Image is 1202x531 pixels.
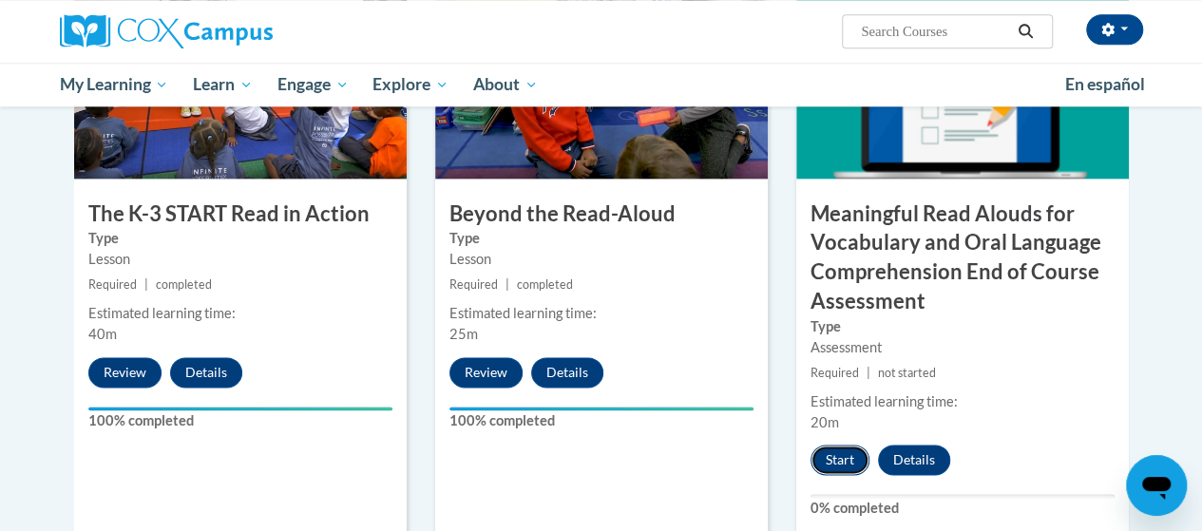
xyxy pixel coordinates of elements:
span: 20m [811,414,839,430]
div: Lesson [88,249,392,270]
label: 100% completed [449,410,754,431]
a: About [461,63,550,106]
button: Review [88,357,162,388]
button: Search [1011,20,1040,43]
span: Required [88,277,137,292]
div: Your progress [88,407,392,410]
span: 25m [449,326,478,342]
span: My Learning [59,73,168,96]
input: Search Courses [859,20,1011,43]
iframe: Button to launch messaging window [1126,455,1187,516]
span: Learn [193,73,253,96]
button: Review [449,357,523,388]
a: Explore [360,63,461,106]
div: Estimated learning time: [449,303,754,324]
a: Cox Campus [60,14,402,48]
button: Details [531,357,603,388]
label: Type [88,228,392,249]
span: completed [156,277,212,292]
div: Your progress [449,407,754,410]
button: Details [170,357,242,388]
span: En español [1065,74,1145,94]
span: Explore [372,73,448,96]
span: 40m [88,326,117,342]
h3: The K-3 START Read in Action [74,199,407,229]
label: Type [449,228,754,249]
a: My Learning [48,63,181,106]
div: Estimated learning time: [88,303,392,324]
div: Lesson [449,249,754,270]
h3: Meaningful Read Alouds for Vocabulary and Oral Language Comprehension End of Course Assessment [796,199,1129,316]
span: Required [811,366,859,380]
span: Required [449,277,498,292]
span: | [144,277,148,292]
button: Details [878,445,950,475]
span: Engage [277,73,349,96]
a: Learn [181,63,265,106]
div: Main menu [46,63,1157,106]
a: En español [1053,65,1157,104]
span: | [506,277,509,292]
button: Start [811,445,869,475]
label: 100% completed [88,410,392,431]
div: Assessment [811,337,1115,358]
div: Estimated learning time: [811,391,1115,412]
span: About [473,73,538,96]
h3: Beyond the Read-Aloud [435,199,768,229]
button: Account Settings [1086,14,1143,45]
label: 0% completed [811,498,1115,519]
span: not started [878,366,936,380]
a: Engage [265,63,361,106]
span: | [867,366,870,380]
span: completed [517,277,573,292]
img: Cox Campus [60,14,273,48]
label: Type [811,316,1115,337]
